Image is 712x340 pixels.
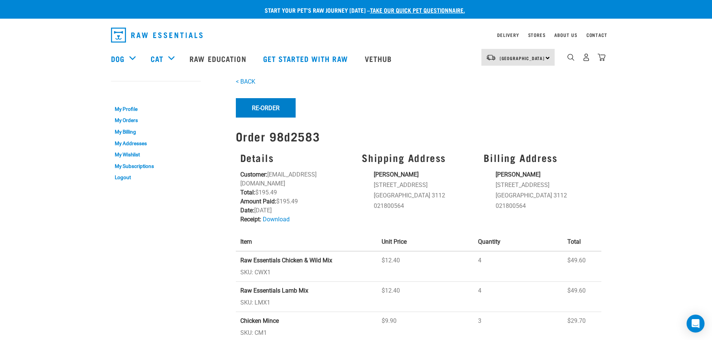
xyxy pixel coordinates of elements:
a: Contact [586,34,607,36]
strong: Receipt: [240,216,261,223]
a: My Wishlist [111,149,201,160]
a: Dog [111,53,124,64]
li: 021800564 [374,202,475,210]
a: My Orders [111,115,201,127]
button: Re-Order [236,98,296,118]
a: Vethub [357,44,401,74]
div: Open Intercom Messenger [687,315,705,333]
a: Cat [151,53,163,64]
span: [GEOGRAPHIC_DATA] [500,57,545,59]
div: [EMAIL_ADDRESS][DOMAIN_NAME] $195.49 $195.49 [DATE] [236,147,358,228]
strong: Customer: [240,171,267,178]
th: Unit Price [377,233,474,251]
li: [STREET_ADDRESS] [496,181,597,190]
a: My Subscriptions [111,160,201,172]
a: My Addresses [111,138,201,149]
strong: Raw Essentials Chicken & Wild Mix [240,257,332,264]
strong: Raw Essentials Lamb Mix [240,287,308,294]
td: $12.40 [377,282,474,312]
strong: [PERSON_NAME] [374,171,419,178]
a: Stores [528,34,546,36]
img: van-moving.png [486,54,496,61]
a: My Account [111,88,147,92]
a: Raw Education [182,44,255,74]
strong: Chicken Mince [240,317,279,324]
li: 021800564 [496,202,597,210]
h3: Details [240,152,353,163]
h3: Billing Address [484,152,597,163]
a: Get started with Raw [256,44,357,74]
a: My Profile [111,103,201,115]
th: Item [236,233,377,251]
li: [STREET_ADDRESS] [374,181,475,190]
th: Quantity [474,233,563,251]
li: [GEOGRAPHIC_DATA] 3112 [496,191,597,200]
a: Logout [111,172,201,183]
nav: dropdown navigation [105,25,607,46]
img: home-icon@2x.png [598,53,605,61]
th: Total [563,233,601,251]
strong: [PERSON_NAME] [496,171,540,178]
a: take our quick pet questionnaire. [370,8,465,12]
strong: Total: [240,189,255,196]
a: < BACK [236,78,255,85]
a: My Billing [111,126,201,138]
li: [GEOGRAPHIC_DATA] 3112 [374,191,475,200]
img: home-icon-1@2x.png [567,54,574,61]
td: SKU: CWX1 [236,251,377,282]
img: user.png [582,53,590,61]
h3: Shipping Address [362,152,475,163]
img: Raw Essentials Logo [111,28,203,43]
td: $49.60 [563,251,601,282]
a: About Us [554,34,577,36]
td: 4 [474,251,563,282]
td: 4 [474,282,563,312]
a: Delivery [497,34,519,36]
td: SKU: LMX1 [236,282,377,312]
strong: Amount Paid: [240,198,276,205]
td: $12.40 [377,251,474,282]
h1: Order 98d2583 [236,130,601,143]
strong: Date: [240,207,254,214]
td: $49.60 [563,282,601,312]
a: Download [263,216,290,223]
